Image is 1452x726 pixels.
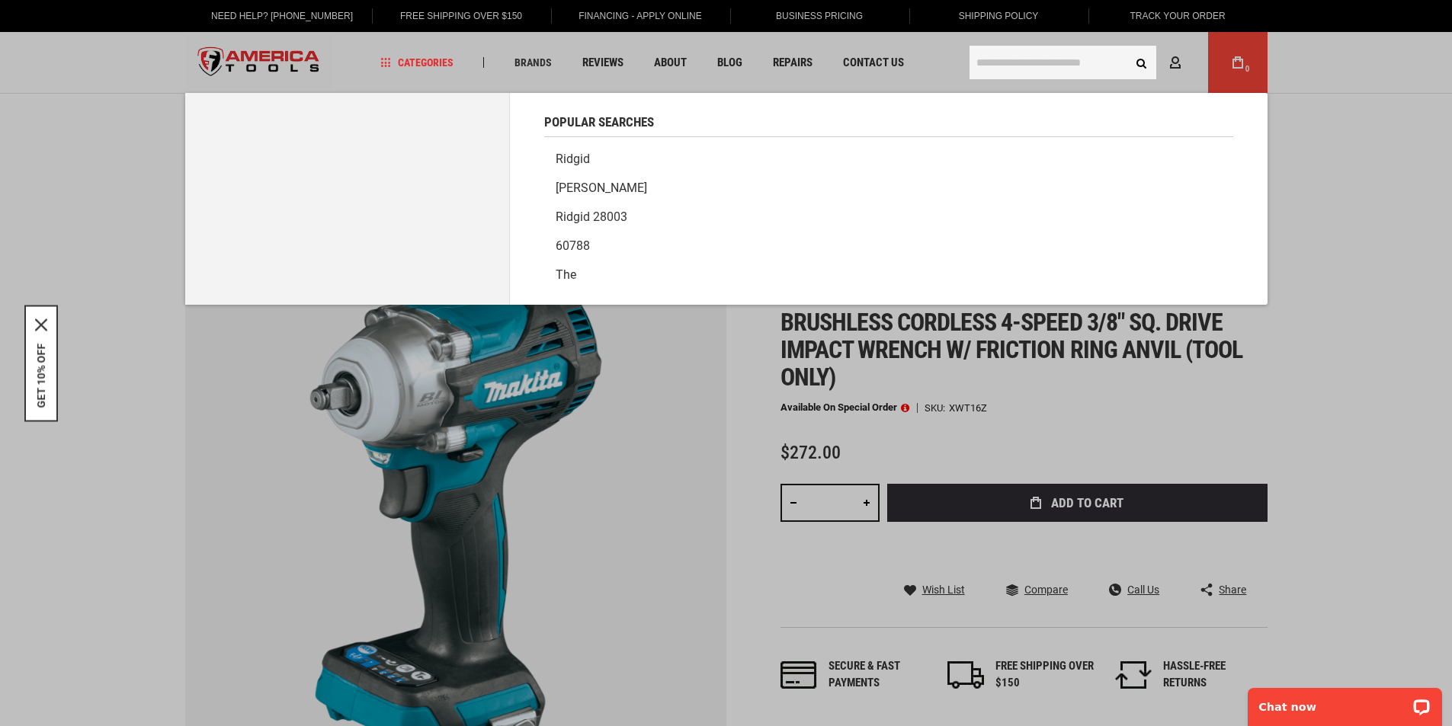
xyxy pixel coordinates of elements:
button: Search [1127,48,1156,77]
span: Categories [380,57,454,68]
span: Popular Searches [544,116,654,129]
a: Categories [373,53,460,73]
button: GET 10% OFF [35,343,47,408]
a: Ridgid [544,145,1233,174]
a: [PERSON_NAME] [544,174,1233,203]
button: Close [35,318,47,331]
svg: close icon [35,318,47,331]
iframe: LiveChat chat widget [1238,678,1452,726]
a: Brands [508,53,559,73]
a: Ridgid 28003 [544,203,1233,232]
span: Brands [514,57,552,68]
a: The [544,261,1233,289]
a: 60788 [544,232,1233,261]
